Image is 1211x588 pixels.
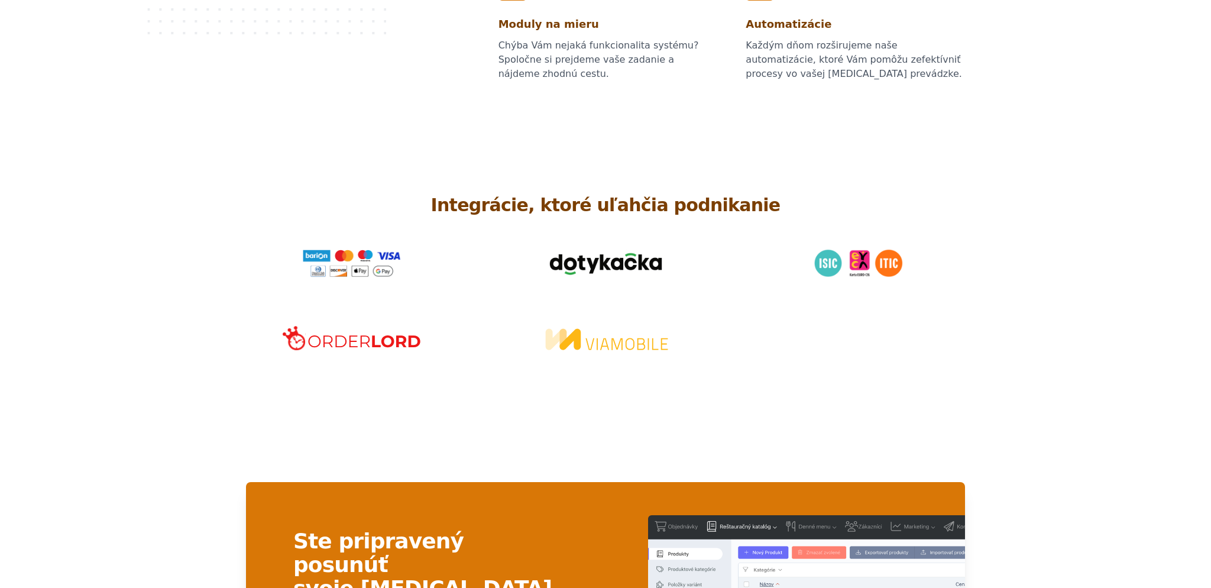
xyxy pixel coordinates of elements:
[251,249,455,277] img: Barion
[498,15,718,34] p: Moduly na mieru
[503,249,707,277] img: Dotykacka
[498,38,718,81] dd: Chýba Vám nejaká funkcionalita systému? Spoločne si prejdeme vaše zadanie a nájdeme zhodnú cestu.
[746,38,965,81] dd: Každým dňom rozširujeme naše automatizácie, ktoré Vám pomôžu zefektívniť procesy vo vašej [MEDICA...
[503,326,707,354] img: ViaMobile
[251,326,455,354] img: OrderLord
[746,15,965,34] p: Automatizácie
[756,249,960,277] img: ISIC
[227,195,984,216] h2: Integrácie, ktoré uľahčia podnikanie
[293,529,553,577] span: Ste pripravený posunúť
